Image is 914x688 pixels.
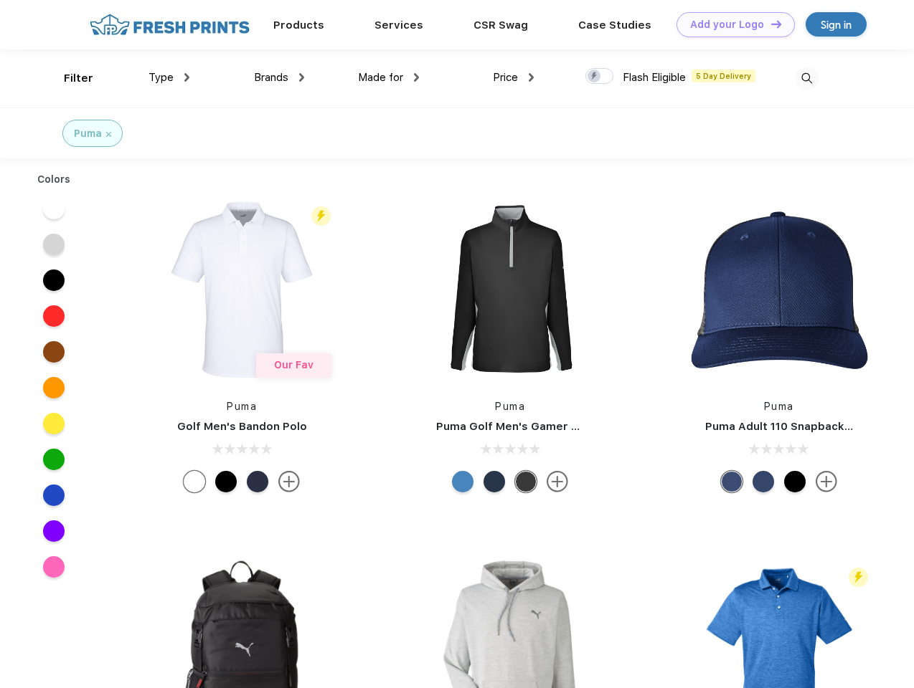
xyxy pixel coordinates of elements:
img: func=resize&h=266 [146,194,337,385]
img: dropdown.png [184,73,189,82]
img: func=resize&h=266 [684,194,875,385]
div: Puma Black [215,471,237,492]
div: Bright White [184,471,205,492]
img: flash_active_toggle.svg [311,206,331,226]
a: Products [273,19,324,32]
span: Brands [254,71,288,84]
div: Bright Cobalt [452,471,474,492]
img: more.svg [816,471,837,492]
div: Navy Blazer [247,471,268,492]
img: dropdown.png [299,73,304,82]
span: Price [493,71,518,84]
img: DT [771,20,781,28]
a: Puma Golf Men's Gamer Golf Quarter-Zip [436,420,663,433]
span: Made for [358,71,403,84]
div: Navy Blazer [484,471,505,492]
div: Pma Blk Pma Blk [784,471,806,492]
div: Colors [27,172,82,187]
img: more.svg [547,471,568,492]
img: fo%20logo%202.webp [85,12,254,37]
span: Type [149,71,174,84]
div: Sign in [821,16,852,33]
img: desktop_search.svg [795,67,819,90]
span: Flash Eligible [623,71,686,84]
img: filter_cancel.svg [106,132,111,137]
a: Puma [227,401,257,412]
img: dropdown.png [529,73,534,82]
div: Puma [74,126,102,141]
a: Puma [764,401,794,412]
img: dropdown.png [414,73,419,82]
a: CSR Swag [474,19,528,32]
a: Golf Men's Bandon Polo [177,420,307,433]
div: Filter [64,70,93,87]
a: Sign in [806,12,867,37]
div: Peacoat Qut Shd [721,471,743,492]
img: func=resize&h=266 [415,194,606,385]
img: more.svg [278,471,300,492]
span: Our Fav [274,359,314,371]
div: Peacoat with Qut Shd [753,471,774,492]
div: Add your Logo [690,19,764,31]
img: flash_active_toggle.svg [849,568,868,587]
div: Puma Black [515,471,537,492]
span: 5 Day Delivery [692,70,755,82]
a: Services [374,19,423,32]
a: Puma [495,401,525,412]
